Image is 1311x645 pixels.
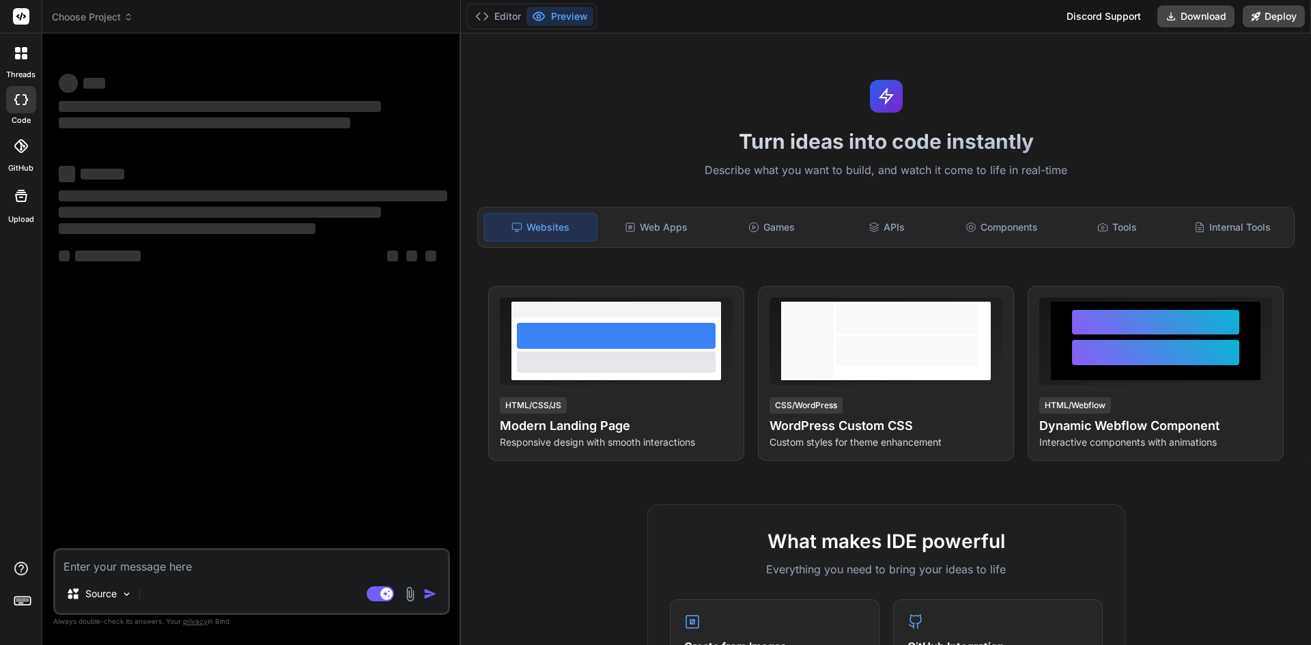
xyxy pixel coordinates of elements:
span: ‌ [59,190,447,201]
button: Editor [470,7,526,26]
h4: WordPress Custom CSS [770,416,1002,435]
div: HTML/Webflow [1039,397,1111,414]
label: threads [6,69,36,81]
h4: Modern Landing Page [500,416,733,435]
span: privacy [183,617,208,625]
div: Internal Tools [1176,213,1288,242]
p: Source [85,587,117,601]
span: ‌ [59,250,70,261]
div: Tools [1061,213,1174,242]
p: Custom styles for theme enhancement [770,435,1002,449]
div: APIs [830,213,943,242]
span: Choose Project [52,10,133,24]
span: ‌ [83,78,105,89]
span: ‌ [59,74,78,93]
span: ‌ [425,250,436,261]
div: Web Apps [600,213,713,242]
h4: Dynamic Webflow Component [1039,416,1272,435]
span: ‌ [59,207,381,218]
p: Responsive design with smooth interactions [500,435,733,449]
img: attachment [402,586,418,602]
div: Components [946,213,1058,242]
img: Pick Models [121,588,132,600]
h1: Turn ideas into code instantly [469,129,1303,154]
span: ‌ [75,250,141,261]
label: Upload [8,214,34,225]
span: ‌ [81,169,124,180]
div: Websites [483,213,597,242]
span: ‌ [406,250,417,261]
div: Discord Support [1058,5,1149,27]
span: ‌ [59,166,75,182]
button: Preview [526,7,593,26]
span: ‌ [387,250,398,261]
p: Always double-check its answers. Your in Bind [53,615,450,628]
label: code [12,115,31,126]
p: Everything you need to bring your ideas to life [670,561,1103,577]
span: ‌ [59,223,315,234]
button: Download [1157,5,1235,27]
span: ‌ [59,117,350,128]
img: icon [423,587,437,601]
div: Games [716,213,828,242]
span: ‌ [59,101,381,112]
p: Describe what you want to build, and watch it come to life in real-time [469,162,1303,180]
button: Deploy [1243,5,1305,27]
label: GitHub [8,162,33,174]
div: CSS/WordPress [770,397,843,414]
p: Interactive components with animations [1039,435,1272,449]
h2: What makes IDE powerful [670,527,1103,556]
div: HTML/CSS/JS [500,397,567,414]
